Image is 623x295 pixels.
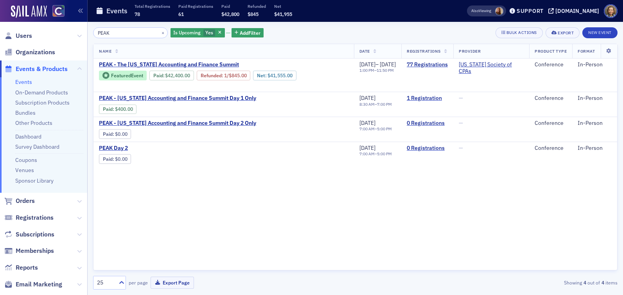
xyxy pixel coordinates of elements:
span: $42,400.00 [165,73,190,78]
span: Format [578,48,595,54]
time: 7:00 AM [359,126,375,132]
div: Featured Event [111,73,143,78]
span: Email Marketing [16,280,62,289]
span: Name [99,48,111,54]
span: $0.00 [115,131,127,137]
span: $41,555.00 [268,73,293,78]
span: Sheila Duggan [495,7,503,15]
a: Paid [153,73,163,78]
a: New Event [582,28,618,36]
div: Featured Event [99,71,147,80]
span: Colorado Society of CPAs [459,61,524,75]
a: 77 Registrations [407,61,448,68]
span: $42,800 [221,11,239,17]
a: Memberships [4,247,54,255]
div: Net: $4155500 [253,71,296,80]
img: SailAMX [52,5,65,17]
span: Help [124,263,136,268]
span: Messages [65,263,92,268]
span: [DATE] [359,94,375,101]
div: Conference [535,95,567,102]
span: Subscriptions [16,230,54,239]
p: Net [274,4,292,9]
img: Profile image for Luke [99,12,114,28]
p: Paid [221,4,239,9]
div: In-Person [578,61,612,68]
a: Events [15,78,32,85]
span: PEAK Day 2 [99,145,230,152]
span: Registrations [407,48,441,54]
div: Showing out of items [448,279,618,286]
button: Messages [52,243,104,275]
div: Status: All Systems Operational [32,190,140,198]
div: Paid: 2 - $0 [99,129,131,139]
div: Conference [535,120,567,127]
span: Is Upcoming [173,29,201,36]
span: Updated [DATE] 13:01 EDT [32,199,106,205]
time: 7:00 PM [377,101,392,107]
span: Orders [16,197,35,205]
button: Export Page [151,277,194,289]
time: 1:00 PM [359,68,374,73]
input: Search… [93,27,168,38]
div: [PERSON_NAME] [35,131,80,139]
div: Support [517,7,544,14]
span: — [459,144,463,151]
a: PEAK - The [US_STATE] Accounting and Finance Summit [99,61,348,68]
time: 11:50 PM [377,68,394,73]
img: Profile image for Aidan [113,12,129,28]
div: Redirect an Event to a 3rd Party URL [16,242,131,250]
time: 5:00 PM [377,151,392,156]
h1: Events [106,6,127,16]
a: Paid [103,106,113,112]
span: 78 [135,11,140,17]
span: PEAK - Colorado Accounting and Finance Summit Day 2 Only [99,120,256,127]
button: [DOMAIN_NAME] [548,8,602,14]
span: : [103,131,115,137]
a: 0 Registrations [407,120,448,127]
a: Bundles [15,109,36,116]
a: Subscription Products [15,99,70,106]
a: 1 Registration [407,95,448,102]
a: Venues [15,167,34,174]
a: Other Products [15,119,52,126]
button: Bulk Actions [496,27,543,38]
time: 8:30 AM [359,101,375,107]
span: Provider [459,48,481,54]
a: Reports [4,263,38,272]
span: Profile [604,4,618,18]
a: Registrations [4,213,54,222]
div: Status: All Systems OperationalUpdated [DATE] 13:01 EDT [8,184,148,213]
p: How can we help? [16,82,141,95]
a: On-Demand Products [15,89,68,96]
div: Conference [535,145,567,152]
div: In-Person [578,95,612,102]
button: AddFilter [232,28,264,38]
a: Users [4,32,32,40]
div: Send us a message [16,156,131,165]
div: Profile image for AidanYou are welcome![PERSON_NAME]•5h ago [8,117,148,146]
span: Add Filter [240,29,260,36]
a: Organizations [4,48,55,57]
span: Yes [205,29,213,36]
div: – [359,102,392,107]
div: Recent messageProfile image for AidanYou are welcome![PERSON_NAME]•5h ago [8,105,149,146]
span: : [103,106,115,112]
div: Export [558,31,574,35]
span: [DATE] [359,119,375,126]
a: Paid [103,156,113,162]
a: Sponsor Library [15,177,54,184]
strong: 4 [600,279,605,286]
span: Product Type [535,48,567,54]
div: – [359,151,392,156]
span: Search for help [16,224,63,232]
div: Paid: 4 - $40000 [99,105,136,114]
div: Refunded: 116 - $4240000 [197,71,250,80]
img: logo [16,15,49,27]
button: Export [546,27,580,38]
span: [DATE] [359,61,375,68]
img: SailAMX [11,5,47,18]
span: $400.00 [115,106,133,112]
span: : [153,73,165,78]
div: Close [135,12,149,27]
